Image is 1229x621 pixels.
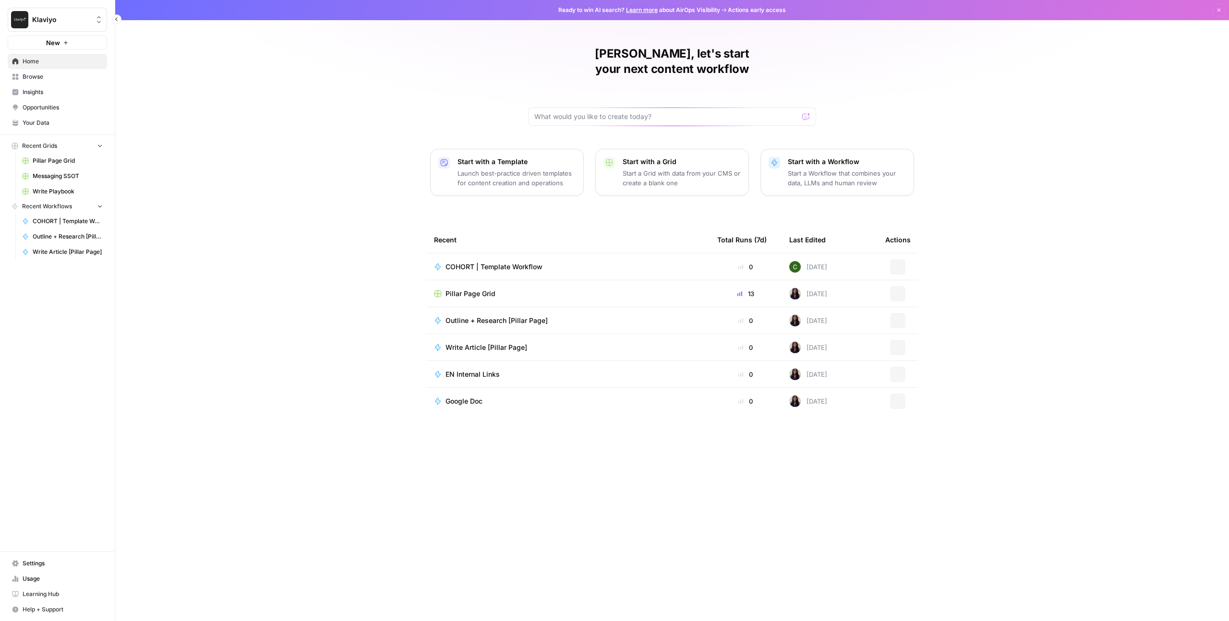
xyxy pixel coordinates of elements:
p: Start with a Template [458,157,576,167]
span: Write Playbook [33,187,103,196]
button: Start with a WorkflowStart a Workflow that combines your data, LLMs and human review [760,149,914,196]
p: Start a Workflow that combines your data, LLMs and human review [788,168,906,188]
span: Pillar Page Grid [446,289,495,299]
a: Learn more [626,6,658,13]
span: Recent Grids [22,142,57,150]
span: Write Article [Pillar Page] [446,343,527,352]
img: rox323kbkgutb4wcij4krxobkpon [789,342,801,353]
button: Start with a TemplateLaunch best-practice driven templates for content creation and operations [430,149,584,196]
span: Browse [23,72,103,81]
a: Google Doc [434,396,702,406]
div: [DATE] [789,369,827,380]
span: Pillar Page Grid [33,156,103,165]
input: What would you like to create today? [534,112,798,121]
img: 14qrvic887bnlg6dzgoj39zarp80 [789,261,801,273]
h1: [PERSON_NAME], let's start your next content workflow [528,46,816,77]
img: rox323kbkgutb4wcij4krxobkpon [789,395,801,407]
div: Last Edited [789,227,826,253]
a: Settings [8,556,107,571]
p: Start a Grid with data from your CMS or create a blank one [623,168,741,188]
div: 0 [717,343,774,352]
span: Opportunities [23,103,103,112]
div: Recent [434,227,702,253]
a: Pillar Page Grid [18,153,107,168]
div: 0 [717,370,774,379]
a: Usage [8,571,107,586]
span: Messaging SSOT [33,172,103,180]
a: Outline + Research [Pillar Page] [434,316,702,325]
button: Recent Workflows [8,199,107,214]
a: Insights [8,84,107,100]
button: Start with a GridStart a Grid with data from your CMS or create a blank one [595,149,749,196]
span: Actions early access [728,6,786,14]
span: Recent Workflows [22,202,72,211]
div: [DATE] [789,395,827,407]
span: Insights [23,88,103,96]
img: rox323kbkgutb4wcij4krxobkpon [789,369,801,380]
a: Opportunities [8,100,107,115]
span: Help + Support [23,605,103,614]
a: Messaging SSOT [18,168,107,184]
span: Ready to win AI search? about AirOps Visibility [558,6,720,14]
img: Klaviyo Logo [11,11,28,28]
a: Pillar Page Grid [434,289,702,299]
div: [DATE] [789,288,827,299]
span: Your Data [23,119,103,127]
span: Outline + Research [Pillar Page] [33,232,103,241]
span: Settings [23,559,103,568]
span: COHORT | Template Workflow [446,262,542,272]
div: 0 [717,316,774,325]
span: COHORT | Template Workflow [33,217,103,226]
div: Actions [885,227,911,253]
a: Outline + Research [Pillar Page] [18,229,107,244]
div: Total Runs (7d) [717,227,767,253]
p: Start with a Workflow [788,157,906,167]
a: Your Data [8,115,107,131]
a: Write Playbook [18,184,107,199]
span: Klaviyo [32,15,90,24]
span: EN Internal Links [446,370,500,379]
a: Learning Hub [8,586,107,602]
span: Home [23,57,103,66]
button: Help + Support [8,602,107,617]
a: Write Article [Pillar Page] [434,343,702,352]
button: Workspace: Klaviyo [8,8,107,32]
span: Learning Hub [23,590,103,598]
a: Write Article [Pillar Page] [18,244,107,260]
button: New [8,36,107,50]
span: New [46,38,60,48]
div: 0 [717,262,774,272]
span: Write Article [Pillar Page] [33,248,103,256]
p: Start with a Grid [623,157,741,167]
button: Recent Grids [8,139,107,153]
span: Google Doc [446,396,482,406]
a: COHORT | Template Workflow [434,262,702,272]
div: [DATE] [789,261,827,273]
a: COHORT | Template Workflow [18,214,107,229]
img: rox323kbkgutb4wcij4krxobkpon [789,315,801,326]
span: Usage [23,574,103,583]
a: Home [8,54,107,69]
div: 13 [717,289,774,299]
div: 0 [717,396,774,406]
a: Browse [8,69,107,84]
img: rox323kbkgutb4wcij4krxobkpon [789,288,801,299]
div: [DATE] [789,315,827,326]
p: Launch best-practice driven templates for content creation and operations [458,168,576,188]
span: Outline + Research [Pillar Page] [446,316,548,325]
div: [DATE] [789,342,827,353]
a: EN Internal Links [434,370,702,379]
